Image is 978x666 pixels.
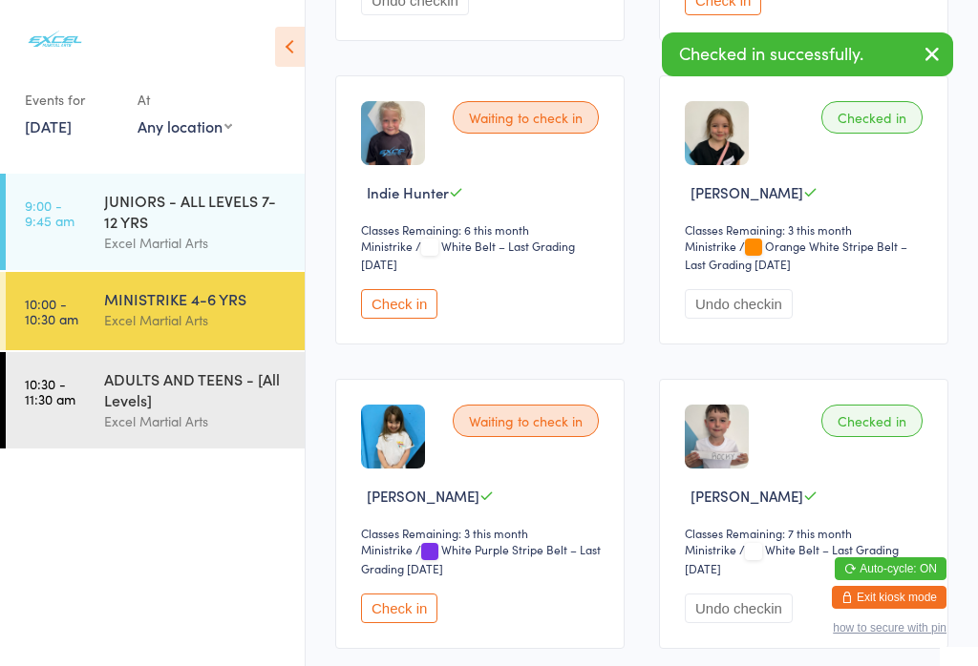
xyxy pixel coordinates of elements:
time: 9:00 - 9:45 am [25,198,74,228]
span: [PERSON_NAME] [367,486,479,506]
div: Checked in successfully. [662,32,953,76]
div: Checked in [821,405,923,437]
div: Waiting to check in [453,101,599,134]
span: / Orange White Stripe Belt – Last Grading [DATE] [685,238,907,272]
button: Undo checkin [685,593,793,623]
div: Excel Martial Arts [104,410,288,432]
div: Events for [25,84,118,115]
img: image1716917833.png [685,101,749,165]
div: At [138,84,232,115]
img: image1756316027.png [361,101,425,165]
a: 10:00 -10:30 amMINISTRIKE 4-6 YRSExcel Martial Arts [6,272,305,350]
button: Auto-cycle: ON [835,557,946,580]
img: image1752691182.png [685,405,749,468]
time: 10:30 - 11:30 am [25,376,75,406]
div: Ministrike [685,238,736,254]
div: Ministrike [361,238,413,254]
button: Undo checkin [685,289,793,319]
button: Check in [361,593,437,623]
div: Classes Remaining: 3 this month [685,221,928,238]
a: 9:00 -9:45 amJUNIORS - ALL LEVELS 7-12 YRSExcel Martial Arts [6,174,305,270]
button: how to secure with pin [833,621,946,635]
div: Classes Remaining: 3 this month [361,525,605,541]
img: image1695142810.png [361,405,425,468]
div: Excel Martial Arts [104,232,288,254]
span: Indie Hunter [367,182,449,202]
span: [PERSON_NAME] [691,486,803,506]
span: / White Belt – Last Grading [DATE] [685,541,899,575]
span: / White Belt – Last Grading [DATE] [361,238,575,272]
div: Excel Martial Arts [104,309,288,331]
time: 10:00 - 10:30 am [25,296,78,326]
div: ADULTS AND TEENS - [All Levels] [104,368,288,410]
span: / White Purple Stripe Belt – Last Grading [DATE] [361,541,601,575]
div: Classes Remaining: 6 this month [361,221,605,238]
img: Excel Martial Arts [19,14,91,65]
div: Ministrike [361,541,413,557]
div: MINISTRIKE 4-6 YRS [104,288,288,309]
div: Classes Remaining: 7 this month [685,525,928,541]
a: 10:30 -11:30 amADULTS AND TEENS - [All Levels]Excel Martial Arts [6,352,305,448]
a: [DATE] [25,115,72,136]
div: Any location [138,115,232,136]
div: Ministrike [685,541,736,557]
div: JUNIORS - ALL LEVELS 7-12 YRS [104,190,288,232]
div: Waiting to check in [453,405,599,437]
button: Check in [361,289,437,319]
span: [PERSON_NAME] [691,182,803,202]
div: Checked in [821,101,923,134]
button: Exit kiosk mode [832,586,946,609]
